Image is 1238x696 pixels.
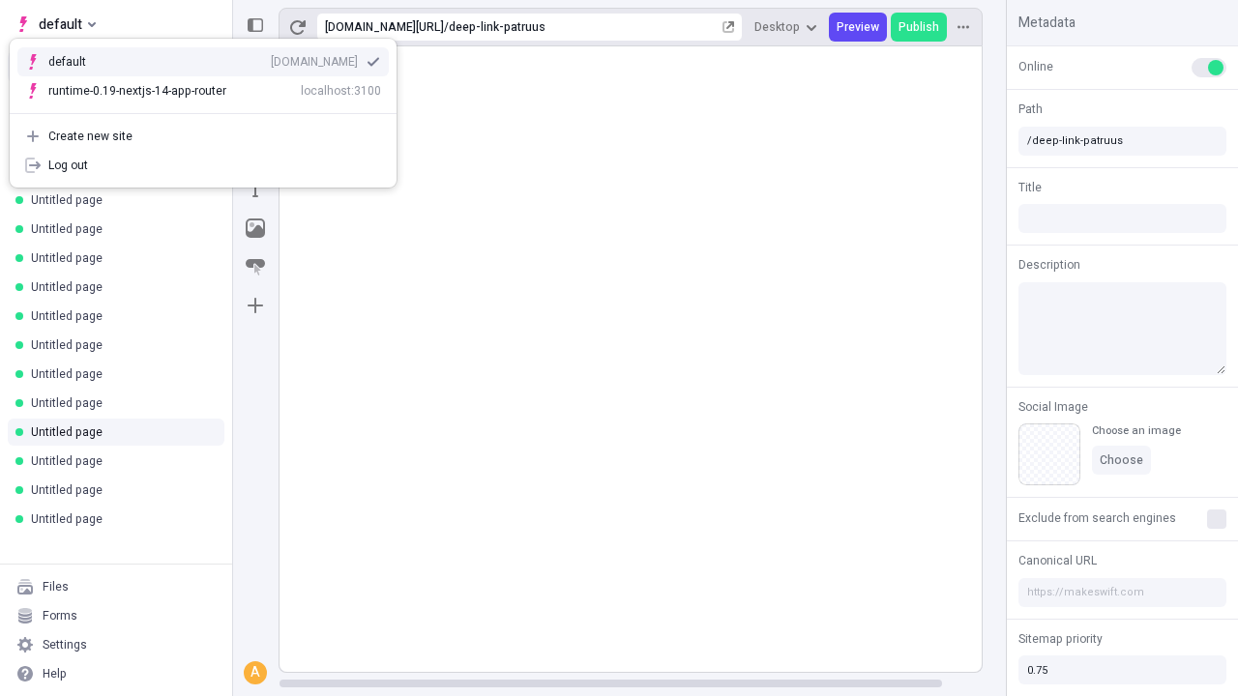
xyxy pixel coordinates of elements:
[891,13,947,42] button: Publish
[829,13,887,42] button: Preview
[31,308,209,324] div: Untitled page
[48,54,116,70] div: default
[238,211,273,246] button: Image
[31,395,209,411] div: Untitled page
[238,249,273,284] button: Button
[1018,552,1097,569] span: Canonical URL
[1018,101,1043,118] span: Path
[10,40,397,113] div: Suggestions
[449,19,719,35] div: deep-link-patruus
[1018,179,1042,196] span: Title
[43,608,77,623] div: Forms
[1100,452,1143,468] span: Choose
[301,83,381,99] div: localhost:3100
[837,19,879,35] span: Preview
[31,366,209,382] div: Untitled page
[754,19,800,35] span: Desktop
[1092,423,1181,438] div: Choose an image
[31,221,209,237] div: Untitled page
[747,13,825,42] button: Desktop
[31,192,209,208] div: Untitled page
[43,579,69,594] div: Files
[1018,509,1176,527] span: Exclude from search engines
[271,54,358,70] div: [DOMAIN_NAME]
[31,279,209,295] div: Untitled page
[1018,630,1103,648] span: Sitemap priority
[43,666,67,681] div: Help
[1018,58,1053,75] span: Online
[899,19,939,35] span: Publish
[1018,256,1080,274] span: Description
[325,19,444,35] div: [URL][DOMAIN_NAME]
[246,663,265,682] div: A
[48,83,226,99] div: runtime-0.19-nextjs-14-app-router
[43,637,87,652] div: Settings
[1018,578,1226,607] input: https://makeswift.com
[31,482,209,498] div: Untitled page
[1092,446,1151,475] button: Choose
[31,511,209,527] div: Untitled page
[444,19,449,35] div: /
[1018,398,1088,416] span: Social Image
[8,10,103,39] button: Select site
[39,13,82,36] span: default
[31,453,209,469] div: Untitled page
[31,424,209,440] div: Untitled page
[31,337,209,353] div: Untitled page
[238,172,273,207] button: Text
[31,250,209,266] div: Untitled page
